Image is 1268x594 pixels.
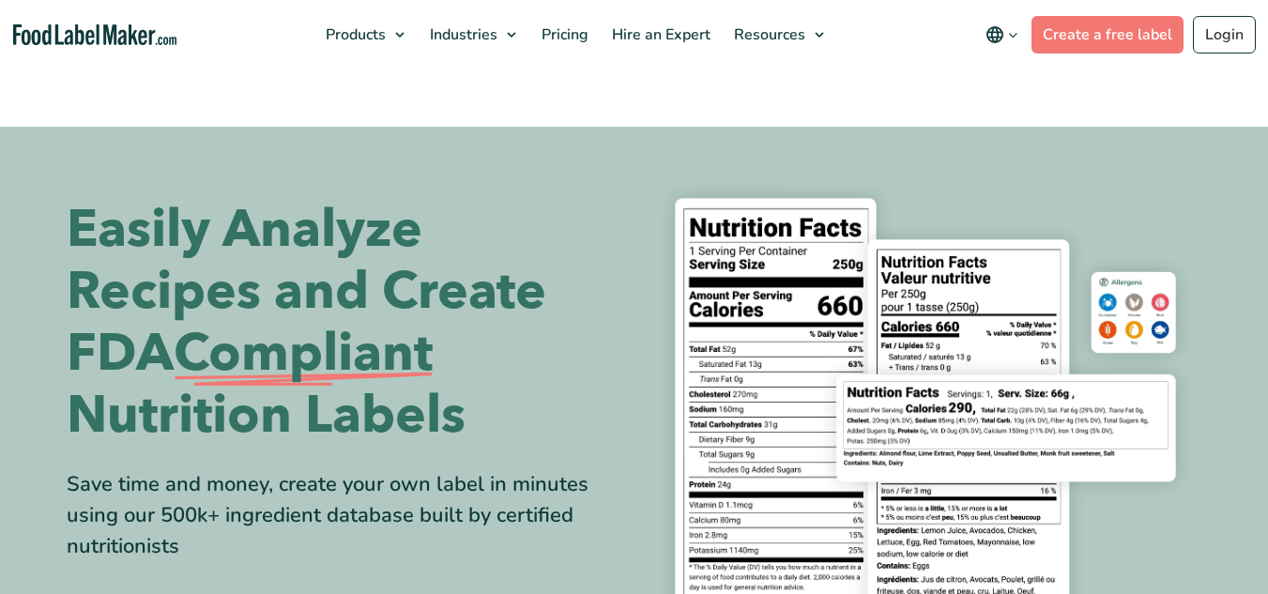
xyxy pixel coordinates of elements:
[320,24,388,45] span: Products
[536,24,590,45] span: Pricing
[1031,16,1184,53] a: Create a free label
[1193,16,1256,53] a: Login
[424,24,499,45] span: Industries
[174,323,433,385] span: Compliant
[606,24,712,45] span: Hire an Expert
[67,469,620,562] div: Save time and money, create your own label in minutes using our 500k+ ingredient database built b...
[67,199,620,447] h1: Easily Analyze Recipes and Create FDA Nutrition Labels
[728,24,807,45] span: Resources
